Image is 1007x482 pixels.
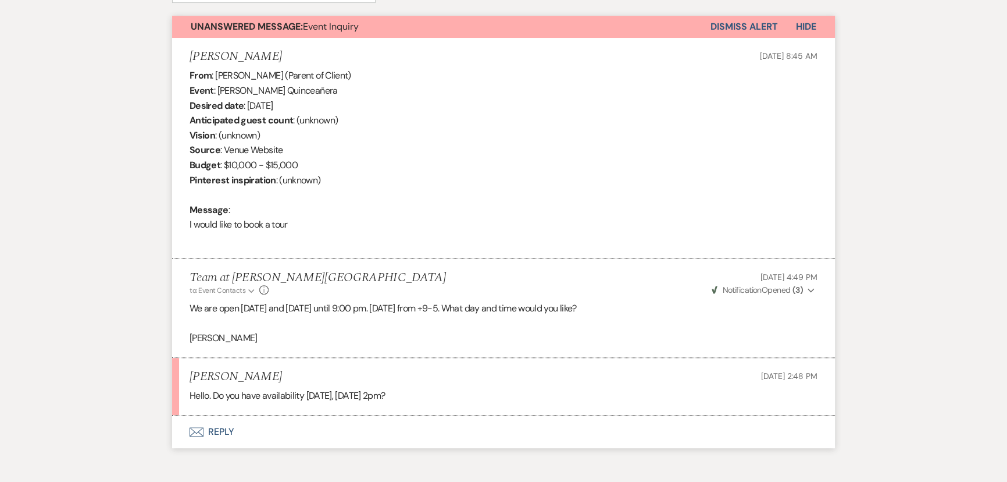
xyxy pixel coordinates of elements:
[172,16,710,38] button: Unanswered Message:Event Inquiry
[190,286,245,295] span: to: Event Contacts
[190,69,212,81] b: From
[760,272,817,282] span: [DATE] 4:49 PM
[190,388,817,403] p: Hello. Do you have availability [DATE], [DATE] 2pm?
[190,285,256,296] button: to: Event Contacts
[760,51,817,61] span: [DATE] 8:45 AM
[190,114,293,126] b: Anticipated guest count
[191,20,359,33] span: Event Inquiry
[190,68,817,247] div: : [PERSON_NAME] (Parent of Client) : [PERSON_NAME] Quinceañera : [DATE] : (unknown) : (unknown) :...
[190,301,817,316] p: We are open [DATE] and [DATE] until 9:00 pm. [DATE] from +9-5. What day and time would you like?
[710,16,777,38] button: Dismiss Alert
[190,370,282,384] h5: [PERSON_NAME]
[172,416,835,448] button: Reply
[191,20,303,33] strong: Unanswered Message:
[190,174,276,186] b: Pinterest inspiration
[190,159,220,171] b: Budget
[190,49,282,64] h5: [PERSON_NAME]
[190,271,446,285] h5: Team at [PERSON_NAME][GEOGRAPHIC_DATA]
[190,100,244,112] b: Desired date
[722,285,761,295] span: Notification
[190,129,215,141] b: Vision
[761,371,817,381] span: [DATE] 2:48 PM
[792,285,803,295] strong: ( 3 )
[796,20,816,33] span: Hide
[190,331,817,346] p: [PERSON_NAME]
[710,284,817,296] button: NotificationOpened (3)
[777,16,835,38] button: Hide
[190,84,214,97] b: Event
[712,285,803,295] span: Opened
[190,204,228,216] b: Message
[190,144,220,156] b: Source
